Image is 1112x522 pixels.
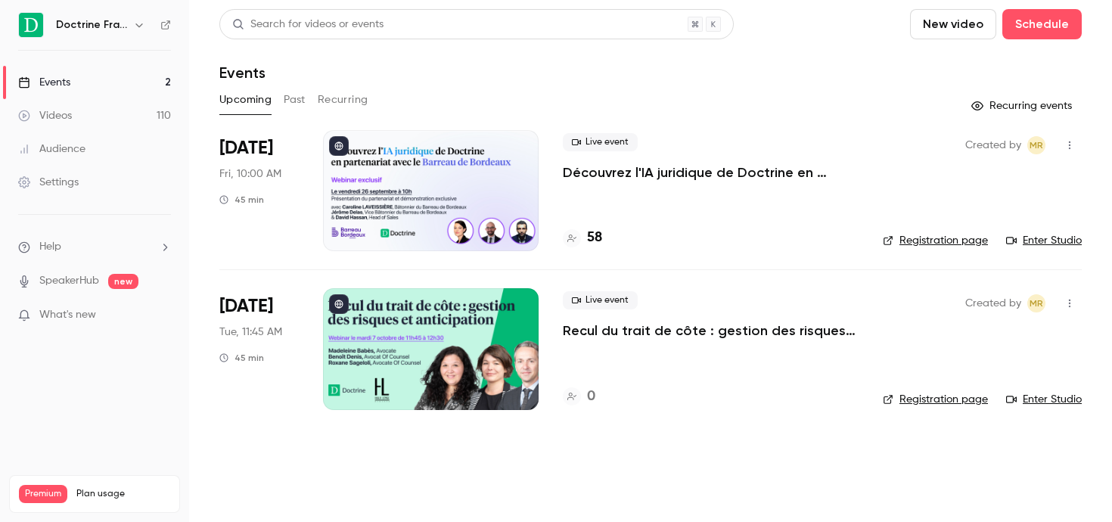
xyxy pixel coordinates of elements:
span: Help [39,239,61,255]
h4: 0 [587,387,595,407]
div: Events [18,75,70,90]
a: Découvrez l'IA juridique de Doctrine en partenariat avec le Barreau de Bordeaux [563,163,859,182]
div: Settings [18,175,79,190]
span: Created by [965,136,1021,154]
div: 45 min [219,352,264,364]
h1: Events [219,64,266,82]
span: Marguerite Rubin de Cervens [1027,136,1045,154]
a: Recul du trait de côte : gestion des risques et anticipation [563,322,859,340]
span: new [108,274,138,289]
h4: 58 [587,228,602,248]
span: MR [1030,294,1043,312]
iframe: Noticeable Trigger [153,309,171,322]
button: Upcoming [219,88,272,112]
a: SpeakerHub [39,273,99,289]
span: Plan usage [76,488,170,500]
div: Audience [18,141,85,157]
span: What's new [39,307,96,323]
button: Past [284,88,306,112]
span: [DATE] [219,136,273,160]
span: Live event [563,291,638,309]
span: Marguerite Rubin de Cervens [1027,294,1045,312]
div: Oct 7 Tue, 11:45 AM (Europe/Paris) [219,288,299,409]
span: Premium [19,485,67,503]
a: Enter Studio [1006,392,1082,407]
div: Videos [18,108,72,123]
a: Enter Studio [1006,233,1082,248]
img: Doctrine France [19,13,43,37]
span: [DATE] [219,294,273,318]
button: Recurring events [964,94,1082,118]
div: Sep 26 Fri, 10:00 AM (Europe/Paris) [219,130,299,251]
h6: Doctrine France [56,17,127,33]
button: Recurring [318,88,368,112]
button: New video [910,9,996,39]
a: 58 [563,228,602,248]
span: Live event [563,133,638,151]
span: Created by [965,294,1021,312]
li: help-dropdown-opener [18,239,171,255]
div: Search for videos or events [232,17,384,33]
span: Fri, 10:00 AM [219,166,281,182]
a: Registration page [883,233,988,248]
button: Schedule [1002,9,1082,39]
a: 0 [563,387,595,407]
div: 45 min [219,194,264,206]
a: Registration page [883,392,988,407]
span: MR [1030,136,1043,154]
span: Tue, 11:45 AM [219,325,282,340]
